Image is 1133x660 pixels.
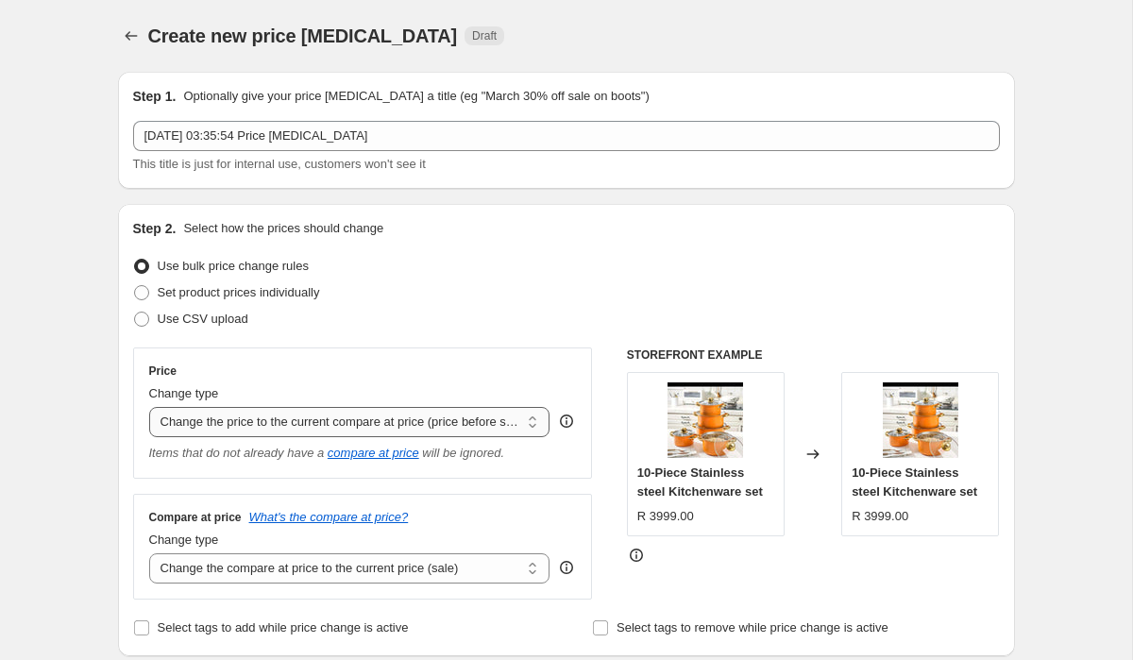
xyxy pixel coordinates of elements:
span: Use bulk price change rules [158,259,309,273]
button: Price change jobs [118,23,144,49]
span: Change type [149,533,219,547]
span: 10-Piece Stainless steel Kitchenware set [637,465,763,499]
i: will be ignored. [422,446,504,460]
span: Select tags to remove while price change is active [617,620,888,635]
div: R 3999.00 [637,507,694,526]
span: Select tags to add while price change is active [158,620,409,635]
i: Items that do not already have a [149,446,325,460]
div: help [557,412,576,431]
p: Select how the prices should change [183,219,383,238]
button: What's the compare at price? [249,510,409,524]
p: Optionally give your price [MEDICAL_DATA] a title (eg "March 30% off sale on boots") [183,87,649,106]
span: Create new price [MEDICAL_DATA] [148,25,458,46]
h3: Price [149,364,177,379]
h2: Step 1. [133,87,177,106]
span: Set product prices individually [158,285,320,299]
img: rn-image_picker_lib_temp_53afcfc1-7e98-4828-b77c-ff498735193d_80x.jpg [883,382,958,458]
span: Use CSV upload [158,312,248,326]
div: help [557,558,576,577]
span: Draft [472,28,497,43]
input: 30% off holiday sale [133,121,1000,151]
span: 10-Piece Stainless steel Kitchenware set [852,465,977,499]
h6: STOREFRONT EXAMPLE [627,347,1000,363]
span: This title is just for internal use, customers won't see it [133,157,426,171]
span: Change type [149,386,219,400]
h2: Step 2. [133,219,177,238]
div: R 3999.00 [852,507,908,526]
h3: Compare at price [149,510,242,525]
img: rn-image_picker_lib_temp_53afcfc1-7e98-4828-b77c-ff498735193d_80x.jpg [668,382,743,458]
button: compare at price [328,446,419,460]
